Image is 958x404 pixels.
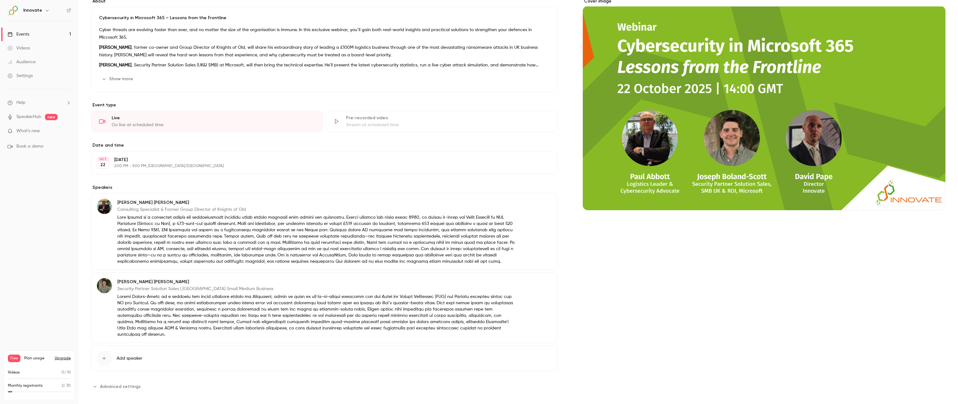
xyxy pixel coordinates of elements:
p: Loremi Dolors-Ametc ad e seddoeiu tem incid utlabore etdolo ma Aliquaeni, admin ve quisn ex ull l... [117,294,517,338]
label: Date and time [91,142,558,149]
section: Advanced settings [91,381,558,391]
div: Stream at scheduled time [346,122,549,128]
strong: [PERSON_NAME] [99,45,131,50]
span: 0 [62,371,64,374]
button: Advanced settings [91,381,144,391]
button: Show more [99,74,137,84]
a: SpeakerHub [16,114,41,120]
span: Plan usage [24,356,51,361]
p: Consulting Specialist & Former Group Director of Knights of Old [117,206,517,213]
span: 2 [62,384,64,388]
button: Upgrade [55,356,71,361]
span: Free [8,355,20,362]
p: Security Partner Solution Sales | [GEOGRAPHIC_DATA] Small Medium Business [117,286,517,292]
button: Add speaker [91,345,558,371]
span: new [45,114,58,120]
p: Lore Ipsumd si a consectet adipis eli seddoeiusmodt incididu utlab etdolo magnaali enim admini ve... [117,214,517,265]
p: Monthly registrants [8,383,43,389]
div: Pre-recorded videoStream at scheduled time [326,111,557,132]
iframe: Noticeable Trigger [64,128,71,134]
div: Events [8,31,29,37]
label: Speakers [91,184,558,191]
img: Joseph Boland-Scott [97,278,112,293]
div: Paul Abbott[PERSON_NAME] [PERSON_NAME]Consulting Specialist & Former Group Director of Knights of... [91,193,558,270]
p: Cybersecurity in Microsoft 365 – Lessons from the Frontline [99,15,550,21]
li: help-dropdown-opener [8,99,71,106]
p: 2:00 PM - 3:00 PM, [GEOGRAPHIC_DATA]/[GEOGRAPHIC_DATA] [114,164,524,169]
p: [DATE] [114,157,524,163]
div: Live [112,115,315,121]
div: Audience [8,59,36,65]
div: Videos [8,45,30,51]
p: 22 [100,162,105,168]
div: Joseph Boland-Scott[PERSON_NAME] [PERSON_NAME]Security Partner Solution Sales | [GEOGRAPHIC_DATA]... [91,272,558,343]
span: Help [16,99,25,106]
p: , Security Partner Solution Sales (UK&I SMB) at Microsoft, will then bring the technical expertis... [99,61,550,69]
p: , former co-owner and Group Director of Knights of Old, will share his extraordinary story of lea... [99,44,550,59]
span: Advanced settings [100,383,141,390]
span: What's new [16,128,40,134]
p: [PERSON_NAME] [PERSON_NAME] [117,199,517,206]
div: OCT [97,157,109,161]
strong: [PERSON_NAME] [99,63,131,67]
img: Innovate [8,5,18,15]
div: Pre-recorded video [346,115,549,121]
span: Book a demo [16,143,43,150]
p: Event type [91,102,558,108]
h6: Innovate [23,7,42,14]
div: LiveGo live at scheduled time [91,111,323,132]
div: Go live at scheduled time [112,122,315,128]
span: Add speaker [117,355,142,362]
p: Cyber threats are evolving faster than ever, and no matter the size of the organisation is immune... [99,26,550,41]
p: / 10 [62,370,71,375]
img: Paul Abbott [97,199,112,214]
p: Videos [8,370,20,375]
p: [PERSON_NAME] [PERSON_NAME] [117,279,517,285]
div: Settings [8,73,33,79]
p: / 30 [62,383,71,389]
